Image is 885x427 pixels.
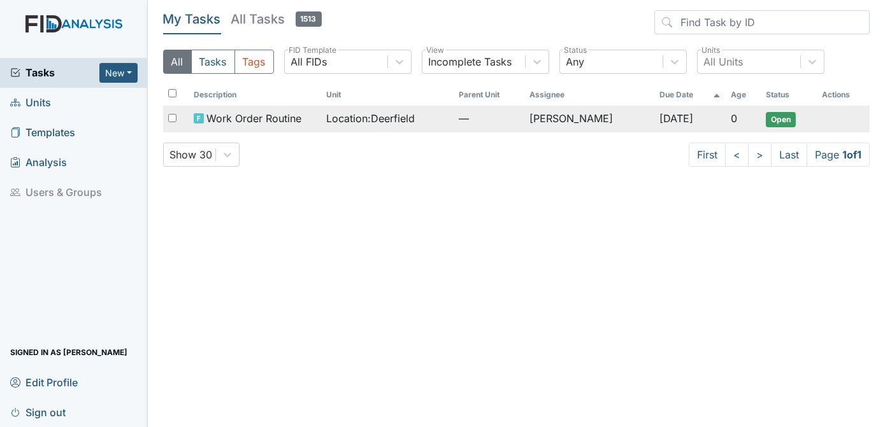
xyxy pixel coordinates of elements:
div: Type filter [163,50,274,74]
input: Find Task by ID [654,10,870,34]
button: Tasks [191,50,235,74]
span: Sign out [10,402,66,422]
div: All FIDs [291,54,327,69]
span: Edit Profile [10,372,78,392]
div: All Units [704,54,744,69]
td: [PERSON_NAME] [524,106,654,132]
h5: My Tasks [163,10,221,28]
th: Toggle SortBy [454,84,524,106]
span: Templates [10,123,75,143]
span: Signed in as [PERSON_NAME] [10,342,127,362]
span: — [459,111,519,126]
th: Assignee [524,84,654,106]
div: Incomplete Tasks [429,54,512,69]
h5: All Tasks [231,10,322,28]
span: Location : Deerfield [326,111,415,126]
span: Work Order Routine [206,111,301,126]
nav: task-pagination [689,143,870,167]
th: Toggle SortBy [321,84,454,106]
a: Tasks [10,65,99,80]
th: Toggle SortBy [761,84,816,106]
span: 1513 [296,11,322,27]
a: First [689,143,726,167]
th: Toggle SortBy [726,84,761,106]
button: New [99,63,138,83]
span: Units [10,93,51,113]
th: Actions [817,84,870,106]
a: < [725,143,749,167]
span: Analysis [10,153,67,172]
button: Tags [234,50,274,74]
th: Toggle SortBy [654,84,726,106]
th: Toggle SortBy [189,84,321,106]
input: Toggle All Rows Selected [168,89,176,97]
div: Show 30 [170,147,213,162]
strong: 1 of 1 [842,148,861,161]
a: Last [771,143,807,167]
span: Page [807,143,870,167]
span: 0 [731,112,737,125]
div: Any [566,54,585,69]
span: Open [766,112,796,127]
span: [DATE] [659,112,693,125]
a: > [748,143,772,167]
button: All [163,50,192,74]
